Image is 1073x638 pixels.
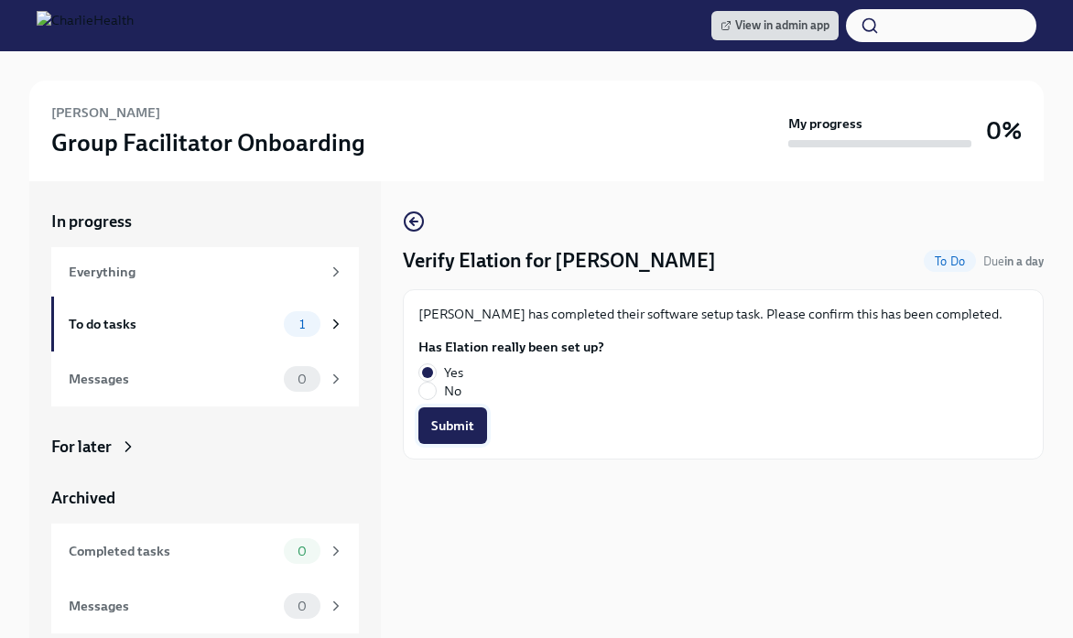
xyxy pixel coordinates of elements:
[51,103,160,123] h6: [PERSON_NAME]
[51,436,359,458] a: For later
[788,114,862,133] strong: My progress
[418,338,604,356] label: Has Elation really been set up?
[444,382,461,400] span: No
[403,247,716,275] h4: Verify Elation for [PERSON_NAME]
[51,524,359,579] a: Completed tasks0
[69,369,276,389] div: Messages
[444,363,463,382] span: Yes
[69,541,276,561] div: Completed tasks
[51,211,359,232] a: In progress
[51,126,365,159] h3: Group Facilitator Onboarding
[287,545,318,558] span: 0
[721,16,829,35] span: View in admin app
[69,314,276,334] div: To do tasks
[711,11,839,40] a: View in admin app
[51,579,359,633] a: Messages0
[69,596,276,616] div: Messages
[431,416,474,435] span: Submit
[287,373,318,386] span: 0
[986,114,1022,147] h3: 0%
[37,11,134,40] img: CharlieHealth
[51,487,359,509] a: Archived
[983,253,1044,270] span: August 20th, 2025 09:00
[418,407,487,444] button: Submit
[51,351,359,406] a: Messages0
[51,297,359,351] a: To do tasks1
[1004,254,1044,268] strong: in a day
[418,305,1028,323] p: [PERSON_NAME] has completed their software setup task. Please confirm this has been completed.
[924,254,976,268] span: To Do
[51,247,359,297] a: Everything
[69,262,320,282] div: Everything
[51,436,112,458] div: For later
[288,318,316,331] span: 1
[983,254,1044,268] span: Due
[287,600,318,613] span: 0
